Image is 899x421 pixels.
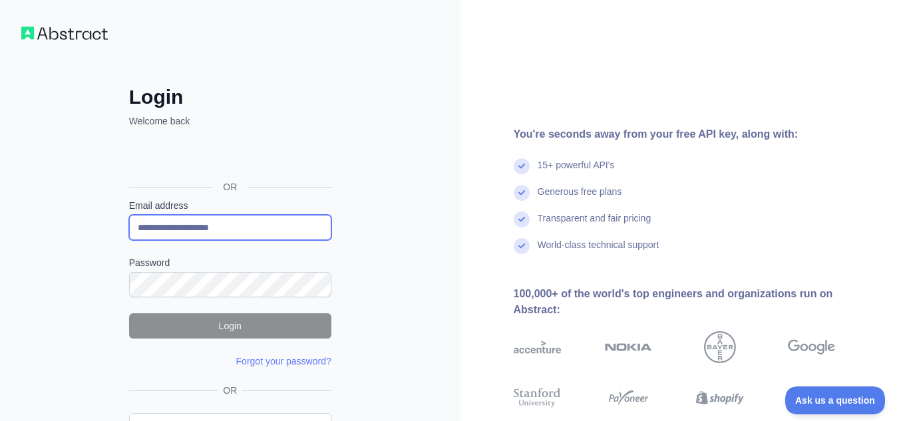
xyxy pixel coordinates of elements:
img: google [788,331,835,363]
img: accenture [514,331,561,363]
img: bayer [704,331,736,363]
p: Welcome back [129,114,331,128]
img: payoneer [605,386,652,410]
span: OR [218,384,242,397]
img: check mark [514,158,530,174]
label: Password [129,256,331,269]
img: stanford university [514,386,561,410]
img: nokia [605,331,652,363]
div: 100,000+ of the world's top engineers and organizations run on Abstract: [514,286,878,318]
div: World-class technical support [538,238,659,265]
div: 15+ powerful API's [538,158,615,185]
button: Login [129,313,331,339]
div: Transparent and fair pricing [538,211,651,238]
label: Email address [129,199,331,212]
iframe: Toggle Customer Support [785,386,886,414]
span: OR [212,180,248,194]
img: check mark [514,238,530,254]
a: Forgot your password? [236,356,331,366]
img: Workflow [21,27,108,40]
img: check mark [514,185,530,201]
img: airbnb [788,386,835,410]
img: shopify [696,386,743,410]
div: Generous free plans [538,185,622,211]
div: You're seconds away from your free API key, along with: [514,126,878,142]
h2: Login [129,85,331,109]
iframe: Sign in with Google Button [122,142,335,172]
img: check mark [514,211,530,227]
